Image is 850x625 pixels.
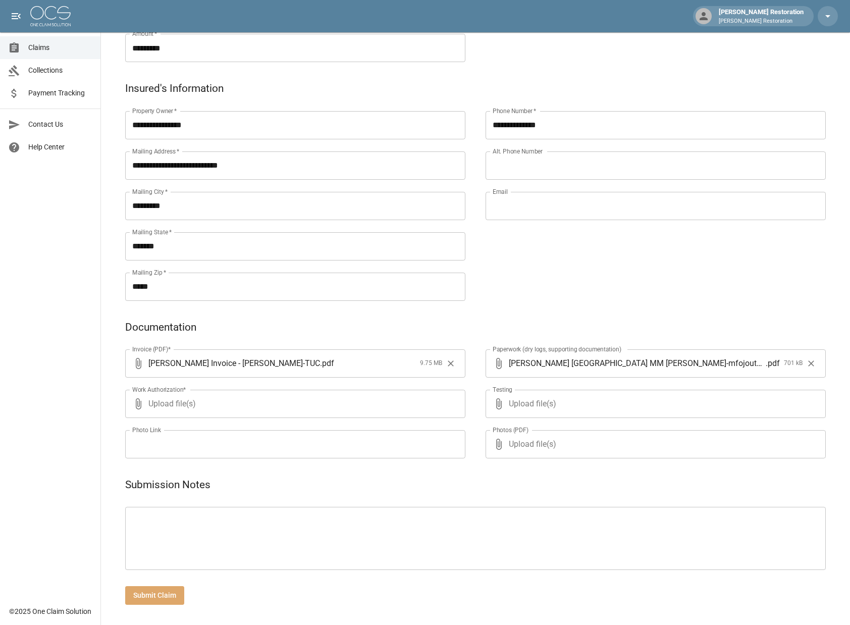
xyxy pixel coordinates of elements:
[493,107,536,115] label: Phone Number
[766,357,780,369] span: . pdf
[509,430,799,458] span: Upload file(s)
[28,88,92,98] span: Payment Tracking
[804,356,819,371] button: Clear
[132,147,179,155] label: Mailing Address
[784,358,803,369] span: 701 kB
[443,356,458,371] button: Clear
[28,42,92,53] span: Claims
[132,268,167,277] label: Mailing Zip
[28,65,92,76] span: Collections
[493,426,528,434] label: Photos (PDF)
[132,345,171,353] label: Invoice (PDF)*
[148,357,320,369] span: [PERSON_NAME] Invoice - [PERSON_NAME]-TUC
[493,187,508,196] label: Email
[493,345,621,353] label: Paperwork (dry logs, supporting documentation)
[493,147,543,155] label: Alt. Phone Number
[148,390,438,418] span: Upload file(s)
[509,357,766,369] span: [PERSON_NAME] [GEOGRAPHIC_DATA] MM [PERSON_NAME]-mfojoutmsxwo96on
[132,228,172,236] label: Mailing State
[132,107,177,115] label: Property Owner
[28,142,92,152] span: Help Center
[719,17,804,26] p: [PERSON_NAME] Restoration
[30,6,71,26] img: ocs-logo-white-transparent.png
[320,357,334,369] span: . pdf
[28,119,92,130] span: Contact Us
[125,586,184,605] button: Submit Claim
[509,390,799,418] span: Upload file(s)
[132,385,186,394] label: Work Authorization*
[132,29,157,38] label: Amount
[132,426,161,434] label: Photo Link
[132,187,168,196] label: Mailing City
[420,358,442,369] span: 9.75 MB
[9,606,91,616] div: © 2025 One Claim Solution
[715,7,808,25] div: [PERSON_NAME] Restoration
[493,385,512,394] label: Testing
[6,6,26,26] button: open drawer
